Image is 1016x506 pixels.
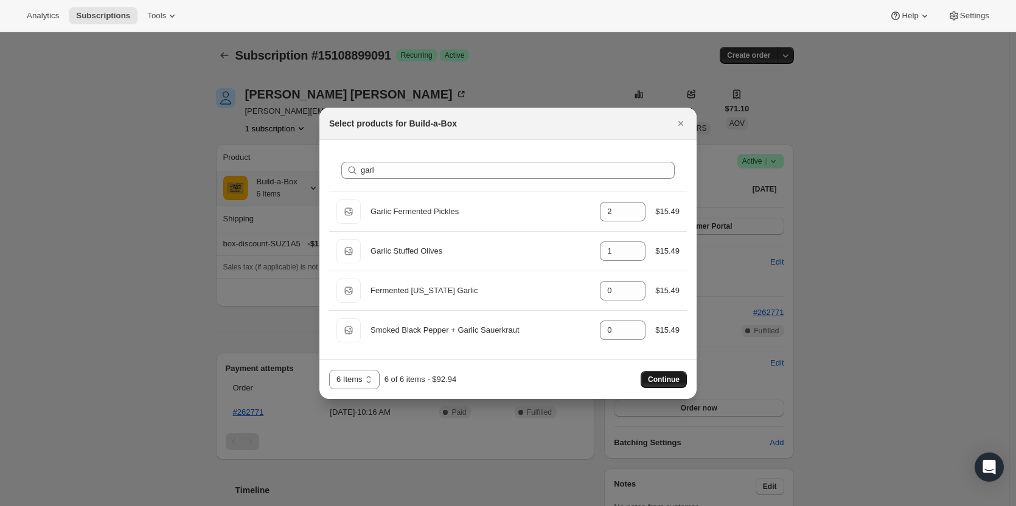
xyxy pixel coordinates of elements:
[371,245,590,257] div: Garlic Stuffed Olives
[371,324,590,336] div: Smoked Black Pepper + Garlic Sauerkraut
[384,373,457,386] div: 6 of 6 items - $92.94
[960,11,989,21] span: Settings
[371,206,590,218] div: Garlic Fermented Pickles
[655,206,680,218] div: $15.49
[69,7,137,24] button: Subscriptions
[882,7,938,24] button: Help
[655,245,680,257] div: $15.49
[655,324,680,336] div: $15.49
[655,285,680,297] div: $15.49
[140,7,186,24] button: Tools
[371,285,590,297] div: Fermented [US_STATE] Garlic
[975,452,1004,482] div: Open Intercom Messenger
[361,162,675,179] input: Search products
[641,371,687,388] button: Continue
[147,11,166,21] span: Tools
[941,7,997,24] button: Settings
[76,11,130,21] span: Subscriptions
[27,11,59,21] span: Analytics
[902,11,918,21] span: Help
[19,7,66,24] button: Analytics
[648,375,680,384] span: Continue
[329,117,457,130] h2: Select products for Build-a-Box
[672,115,689,132] button: Close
